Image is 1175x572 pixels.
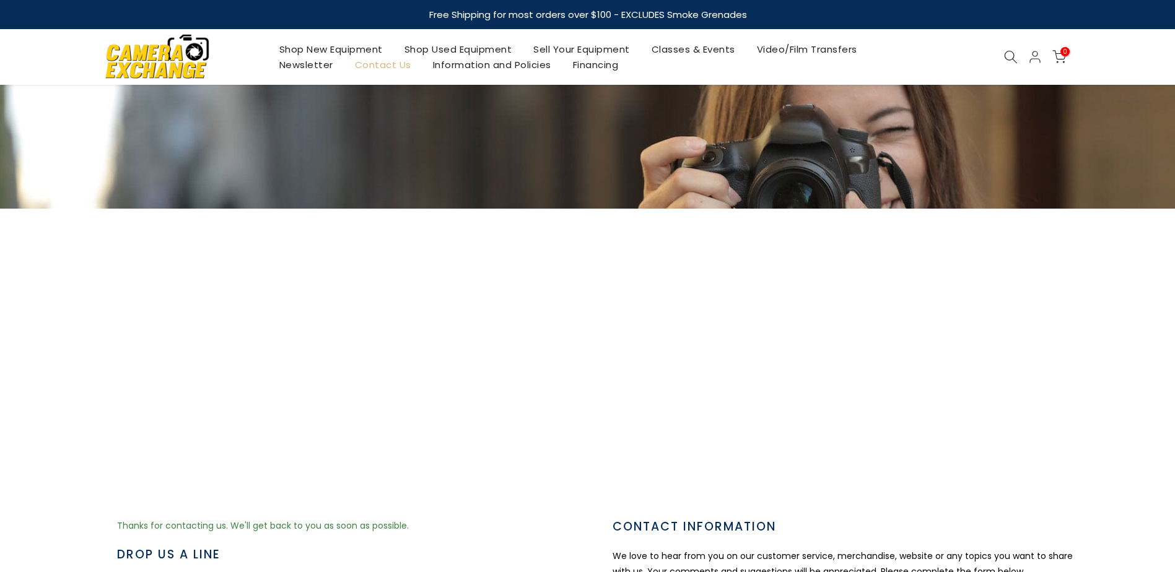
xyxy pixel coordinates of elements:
a: Shop Used Equipment [393,41,523,57]
a: Information and Policies [422,57,562,72]
a: Classes & Events [640,41,746,57]
a: Newsletter [268,57,344,72]
strong: Free Shipping for most orders over $100 - EXCLUDES Smoke Grenades [429,8,746,21]
a: Financing [562,57,629,72]
a: Contact Us [344,57,422,72]
h3: DROP US A LINE [117,546,594,564]
a: Sell Your Equipment [523,41,641,57]
a: Shop New Equipment [268,41,393,57]
p: Thanks for contacting us. We'll get back to you as soon as possible. [117,518,594,534]
a: Video/Film Transfers [746,41,868,57]
a: 0 [1052,50,1066,64]
h3: CONTACT INFORMATION [613,518,1090,536]
span: 0 [1060,47,1070,56]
